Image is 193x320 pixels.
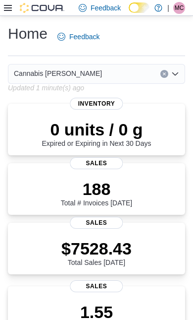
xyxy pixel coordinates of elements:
[20,3,64,13] img: Cova
[70,217,123,229] span: Sales
[61,239,132,266] div: Total Sales [DATE]
[42,120,151,147] div: Expired or Expiring in Next 30 Days
[53,27,103,47] a: Feedback
[167,2,169,14] p: |
[91,3,121,13] span: Feedback
[8,84,84,92] p: Updated 1 minute(s) ago
[171,70,179,78] button: Open list of options
[69,32,99,42] span: Feedback
[70,280,123,292] span: Sales
[129,2,149,13] input: Dark Mode
[42,120,151,139] p: 0 units / 0 g
[173,2,185,14] div: Mike Cochrane
[61,239,132,258] p: $7528.43
[61,179,132,199] p: 188
[175,2,184,14] span: MC
[14,67,102,79] span: Cannabis [PERSON_NAME]
[61,179,132,207] div: Total # Invoices [DATE]
[8,24,48,44] h1: Home
[70,98,123,110] span: Inventory
[70,157,123,169] span: Sales
[160,70,168,78] button: Clear input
